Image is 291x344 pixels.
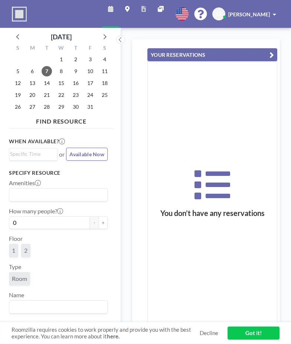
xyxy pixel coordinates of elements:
[99,90,110,100] span: Saturday, October 25, 2025
[99,66,110,76] span: Saturday, October 11, 2025
[56,54,66,65] span: Wednesday, October 1, 2025
[12,326,200,340] span: Roomzilla requires cookies to work properly and provide you with the best experience. You can lea...
[42,78,52,88] span: Tuesday, October 14, 2025
[10,150,53,158] input: Search for option
[9,170,108,176] h3: Specify resource
[85,54,95,65] span: Friday, October 3, 2025
[148,209,277,218] h3: You don’t have any reservations
[90,216,99,229] button: -
[85,66,95,76] span: Friday, October 10, 2025
[56,90,66,100] span: Wednesday, October 22, 2025
[13,90,23,100] span: Sunday, October 19, 2025
[13,66,23,76] span: Sunday, October 5, 2025
[27,78,37,88] span: Monday, October 13, 2025
[27,102,37,112] span: Monday, October 27, 2025
[9,235,23,242] label: Floor
[42,66,52,76] span: Tuesday, October 7, 2025
[97,44,112,53] div: S
[10,302,103,312] input: Search for option
[228,327,279,340] a: Got it!
[71,54,81,65] span: Thursday, October 2, 2025
[9,291,24,299] label: Name
[85,78,95,88] span: Friday, October 17, 2025
[25,44,40,53] div: M
[9,301,107,313] div: Search for option
[71,102,81,112] span: Thursday, October 30, 2025
[99,78,110,88] span: Saturday, October 18, 2025
[12,247,15,254] span: 1
[66,148,108,161] button: Available Now
[9,148,57,160] div: Search for option
[99,54,110,65] span: Saturday, October 4, 2025
[9,263,21,271] label: Type
[42,90,52,100] span: Tuesday, October 21, 2025
[147,48,277,61] button: YOUR RESERVATIONS
[54,44,69,53] div: W
[71,78,81,88] span: Thursday, October 16, 2025
[27,66,37,76] span: Monday, October 6, 2025
[24,247,27,254] span: 2
[51,32,72,42] div: [DATE]
[9,189,107,201] div: Search for option
[9,179,41,187] label: Amenities
[40,44,54,53] div: T
[27,90,37,100] span: Monday, October 20, 2025
[9,207,63,215] label: How many people?
[69,151,104,157] span: Available Now
[13,78,23,88] span: Sunday, October 12, 2025
[71,90,81,100] span: Thursday, October 23, 2025
[56,78,66,88] span: Wednesday, October 15, 2025
[85,102,95,112] span: Friday, October 31, 2025
[200,330,218,337] a: Decline
[85,90,95,100] span: Friday, October 24, 2025
[59,151,65,158] span: or
[83,44,97,53] div: F
[9,115,114,125] h4: FIND RESOURCE
[11,44,25,53] div: S
[12,275,27,282] span: Room
[71,66,81,76] span: Thursday, October 9, 2025
[99,216,108,229] button: +
[42,102,52,112] span: Tuesday, October 28, 2025
[216,11,221,17] span: CI
[10,190,103,200] input: Search for option
[12,7,27,22] img: organization-logo
[56,102,66,112] span: Wednesday, October 29, 2025
[13,102,23,112] span: Sunday, October 26, 2025
[228,11,270,17] span: [PERSON_NAME]
[56,66,66,76] span: Wednesday, October 8, 2025
[68,44,83,53] div: T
